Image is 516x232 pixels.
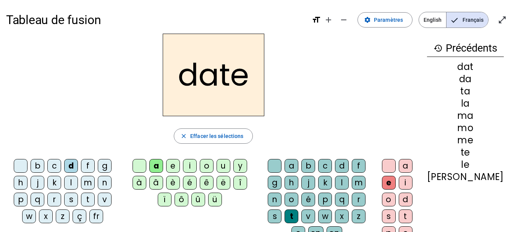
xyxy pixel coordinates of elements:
[268,193,281,206] div: n
[382,176,396,190] div: e
[47,159,61,173] div: c
[399,193,412,206] div: d
[382,193,396,206] div: o
[81,193,95,206] div: t
[166,159,180,173] div: e
[64,193,78,206] div: s
[318,159,332,173] div: c
[149,176,163,190] div: â
[312,15,321,24] mat-icon: format_size
[166,176,180,190] div: è
[324,15,333,24] mat-icon: add
[352,159,366,173] div: f
[98,176,112,190] div: n
[495,12,510,28] button: Entrer en plein écran
[318,176,332,190] div: k
[217,176,230,190] div: ë
[56,209,70,223] div: z
[335,193,349,206] div: q
[268,176,281,190] div: g
[427,148,504,157] div: te
[47,176,61,190] div: k
[427,160,504,169] div: le
[427,123,504,133] div: mo
[301,176,315,190] div: j
[352,176,366,190] div: m
[446,12,488,28] span: Français
[419,12,446,28] span: English
[81,159,95,173] div: f
[98,193,112,206] div: v
[133,176,146,190] div: à
[427,87,504,96] div: ta
[352,193,366,206] div: r
[427,75,504,84] div: da
[427,40,504,57] h3: Précédents
[89,209,103,223] div: fr
[318,209,332,223] div: w
[183,159,197,173] div: i
[149,159,163,173] div: a
[175,193,188,206] div: ô
[335,209,349,223] div: x
[47,193,61,206] div: r
[335,159,349,173] div: d
[268,209,281,223] div: s
[301,159,315,173] div: b
[208,193,222,206] div: ü
[217,159,230,173] div: u
[39,209,53,223] div: x
[81,176,95,190] div: m
[233,176,247,190] div: î
[427,136,504,145] div: me
[200,176,214,190] div: ê
[14,176,27,190] div: h
[163,34,264,116] h2: date
[183,176,197,190] div: é
[321,12,336,28] button: Augmenter la taille de la police
[427,62,504,71] div: dat
[382,209,396,223] div: s
[399,209,412,223] div: t
[233,159,247,173] div: y
[190,131,243,141] span: Effacer les sélections
[399,159,412,173] div: a
[399,176,412,190] div: i
[434,44,443,53] mat-icon: history
[336,12,351,28] button: Diminuer la taille de la police
[31,159,44,173] div: b
[64,176,78,190] div: l
[6,8,306,32] h1: Tableau de fusion
[427,172,504,182] div: [PERSON_NAME]
[301,209,315,223] div: v
[31,176,44,190] div: j
[285,209,298,223] div: t
[419,12,489,28] mat-button-toggle-group: Language selection
[180,133,187,140] mat-icon: close
[73,209,86,223] div: ç
[301,193,315,206] div: é
[374,15,403,24] span: Paramètres
[14,193,27,206] div: p
[498,15,507,24] mat-icon: open_in_full
[200,159,214,173] div: o
[158,193,171,206] div: ï
[427,99,504,108] div: la
[174,128,253,144] button: Effacer les sélections
[191,193,205,206] div: û
[22,209,36,223] div: w
[64,159,78,173] div: d
[352,209,366,223] div: z
[357,12,412,28] button: Paramètres
[364,16,371,23] mat-icon: settings
[335,176,349,190] div: l
[285,159,298,173] div: a
[31,193,44,206] div: q
[98,159,112,173] div: g
[285,176,298,190] div: h
[318,193,332,206] div: p
[285,193,298,206] div: o
[427,111,504,120] div: ma
[339,15,348,24] mat-icon: remove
